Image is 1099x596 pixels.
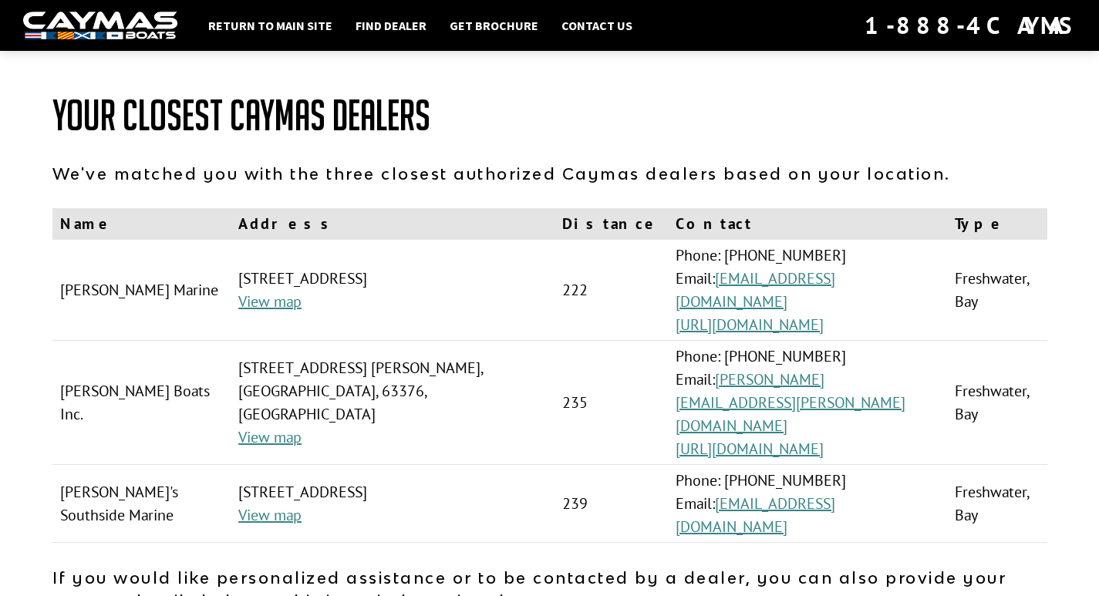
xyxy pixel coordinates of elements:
[238,291,302,311] a: View map
[23,12,177,40] img: white-logo-c9c8dbefe5ff5ceceb0f0178aa75bf4bb51f6bca0971e226c86eb53dfe498488.png
[668,341,947,465] td: Phone: [PHONE_NUMBER] Email:
[668,208,947,240] th: Contact
[231,240,555,341] td: [STREET_ADDRESS]
[442,15,546,35] a: Get Brochure
[676,369,905,436] a: [PERSON_NAME][EMAIL_ADDRESS][PERSON_NAME][DOMAIN_NAME]
[947,341,1047,465] td: Freshwater, Bay
[231,465,555,543] td: [STREET_ADDRESS]
[676,315,824,335] a: [URL][DOMAIN_NAME]
[52,208,231,240] th: Name
[238,505,302,525] a: View map
[238,427,302,447] a: View map
[865,8,1076,42] div: 1-888-4CAYMAS
[52,162,1047,185] p: We've matched you with the three closest authorized Caymas dealers based on your location.
[947,208,1047,240] th: Type
[231,341,555,465] td: [STREET_ADDRESS] [PERSON_NAME], [GEOGRAPHIC_DATA], 63376, [GEOGRAPHIC_DATA]
[231,208,555,240] th: Address
[52,93,1047,139] h1: Your Closest Caymas Dealers
[668,240,947,341] td: Phone: [PHONE_NUMBER] Email:
[348,15,434,35] a: Find Dealer
[555,208,668,240] th: Distance
[668,465,947,543] td: Phone: [PHONE_NUMBER] Email:
[555,240,668,341] td: 222
[676,439,824,459] a: [URL][DOMAIN_NAME]
[52,341,231,465] td: [PERSON_NAME] Boats Inc.
[676,493,835,537] a: [EMAIL_ADDRESS][DOMAIN_NAME]
[555,465,668,543] td: 239
[52,240,231,341] td: [PERSON_NAME] Marine
[947,240,1047,341] td: Freshwater, Bay
[555,341,668,465] td: 235
[52,465,231,543] td: [PERSON_NAME]'s Southside Marine
[947,465,1047,543] td: Freshwater, Bay
[676,268,835,311] a: [EMAIL_ADDRESS][DOMAIN_NAME]
[554,15,640,35] a: Contact Us
[201,15,340,35] a: Return to main site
